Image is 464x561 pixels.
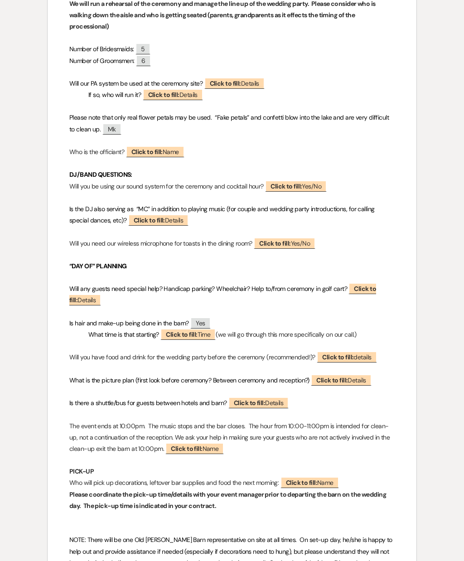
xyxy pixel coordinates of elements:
[210,79,241,87] b: Click to fill:
[234,399,265,407] b: Click to fill:
[259,239,290,247] b: Click to fill:
[69,113,391,133] span: Please note that only real flower petals may be used. “Fake petals” and confetti blow into the la...
[126,146,184,157] span: Name
[280,477,339,488] span: Name
[160,329,216,340] span: Time
[69,205,376,224] span: Is the DJ also serving as “MC” in addition to playing music (for couple and wedding party introdu...
[190,317,210,329] span: Yes
[254,237,315,249] span: Yes/No
[69,170,132,179] strong: DJ/BAND QUESTIONS:
[136,55,150,66] span: 6
[148,91,179,99] b: Click to fill:
[271,182,302,190] b: Click to fill:
[69,467,94,475] strong: PICK-UP
[204,77,265,89] span: Details
[69,490,387,510] strong: Please coordinate the pick-up time/details with your event manager prior to departing the barn on...
[88,330,159,339] span: What time is that starting?
[69,319,189,327] span: Is hair and make-up being done in the barn?
[131,148,163,156] b: Click to fill:
[128,214,188,226] span: Details
[316,376,348,384] b: Click to fill:
[69,352,395,363] p: Will you have food and drink for the wedding party before the ceremony (recommended!)?
[317,351,377,363] span: details
[69,238,395,249] p: Will you need our wireless microphone for toasts in the dining room?
[69,262,126,270] strong: “DAY OF” PLANNING
[69,376,309,384] span: What is the picture plan (first look before ceremony? Between ceremony and reception?)
[69,329,395,340] p: (we will go through this more specifically on our call.)
[69,181,395,192] p: Will you be using our sound system for the ceremony and cocktail hour?
[69,421,395,455] p: The event ends at 10:00pm. The music stops and the bar closes. The hour from 10:00-11:00pm is int...
[228,397,289,408] span: Details
[311,374,371,386] span: Details
[134,216,165,224] b: Click to fill:
[165,443,224,454] span: Name
[286,479,317,487] b: Click to fill:
[69,57,135,65] span: Number of Groomsmen:
[143,89,203,100] span: Details
[69,399,227,407] span: Is there a shuttle/bus for guests between hotels and barn?
[69,146,395,158] p: Who is the officiant?
[166,330,197,339] b: Click to fill:
[69,477,395,488] p: Who will pick up decorations, leftover bar supplies and food the next morning:
[69,79,203,87] span: Will our PA system be used at the ceremony site?
[102,123,121,135] span: Mk
[135,43,150,54] span: 5
[265,180,327,192] span: Yes/No
[171,445,202,453] b: Click to fill:
[322,353,353,361] b: Click to fill:
[69,45,134,53] span: Number of Bridesmaids:
[88,91,141,99] span: If so, who will run it?
[69,285,347,293] span: Will any guests need special help? Handicap parking? Wheelchair? Help to/from ceremony in golf cart?
[69,283,376,305] span: Details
